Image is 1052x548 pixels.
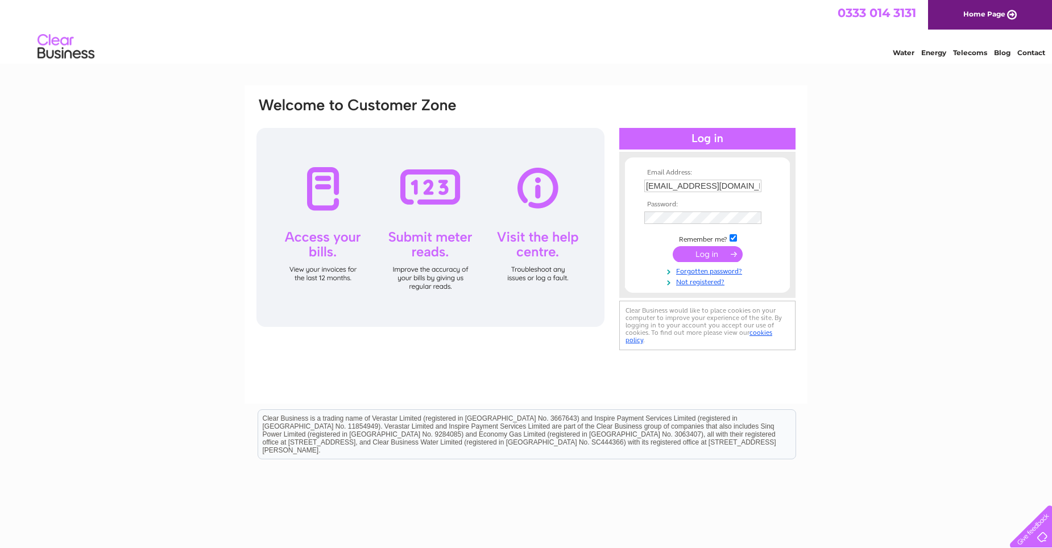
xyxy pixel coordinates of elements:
a: Water [893,48,914,57]
a: Telecoms [953,48,987,57]
img: logo.png [37,30,95,64]
a: Forgotten password? [644,265,773,276]
a: Contact [1017,48,1045,57]
div: Clear Business is a trading name of Verastar Limited (registered in [GEOGRAPHIC_DATA] No. 3667643... [258,6,796,55]
a: Blog [994,48,1010,57]
input: Submit [673,246,743,262]
a: 0333 014 3131 [838,6,916,20]
a: Not registered? [644,276,773,287]
div: Clear Business would like to place cookies on your computer to improve your experience of the sit... [619,301,796,350]
a: cookies policy [626,329,772,344]
th: Password: [641,201,773,209]
td: Remember me? [641,233,773,244]
th: Email Address: [641,169,773,177]
a: Energy [921,48,946,57]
